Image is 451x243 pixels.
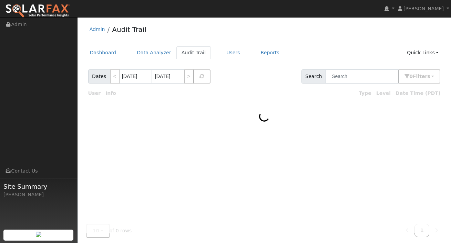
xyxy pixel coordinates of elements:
span: [PERSON_NAME] [403,6,444,11]
a: < [110,69,120,84]
a: Dashboard [85,46,122,59]
a: Users [221,46,245,59]
a: Admin [90,26,105,32]
a: > [184,69,194,84]
a: Quick Links [402,46,444,59]
span: Filter [413,74,430,79]
span: Site Summary [3,182,74,191]
button: 0Filters [398,69,440,84]
span: Search [301,69,326,84]
img: SolarFax [5,4,70,18]
a: Audit Trail [176,46,211,59]
span: 10 [93,228,100,233]
span: Dates [88,69,110,84]
span: s [427,74,430,79]
div: [PERSON_NAME] [3,191,74,198]
a: Reports [256,46,285,59]
img: retrieve [36,232,41,237]
a: Data Analyzer [132,46,176,59]
button: Refresh [193,69,211,84]
a: Audit Trail [112,25,146,34]
input: Search [326,69,399,84]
